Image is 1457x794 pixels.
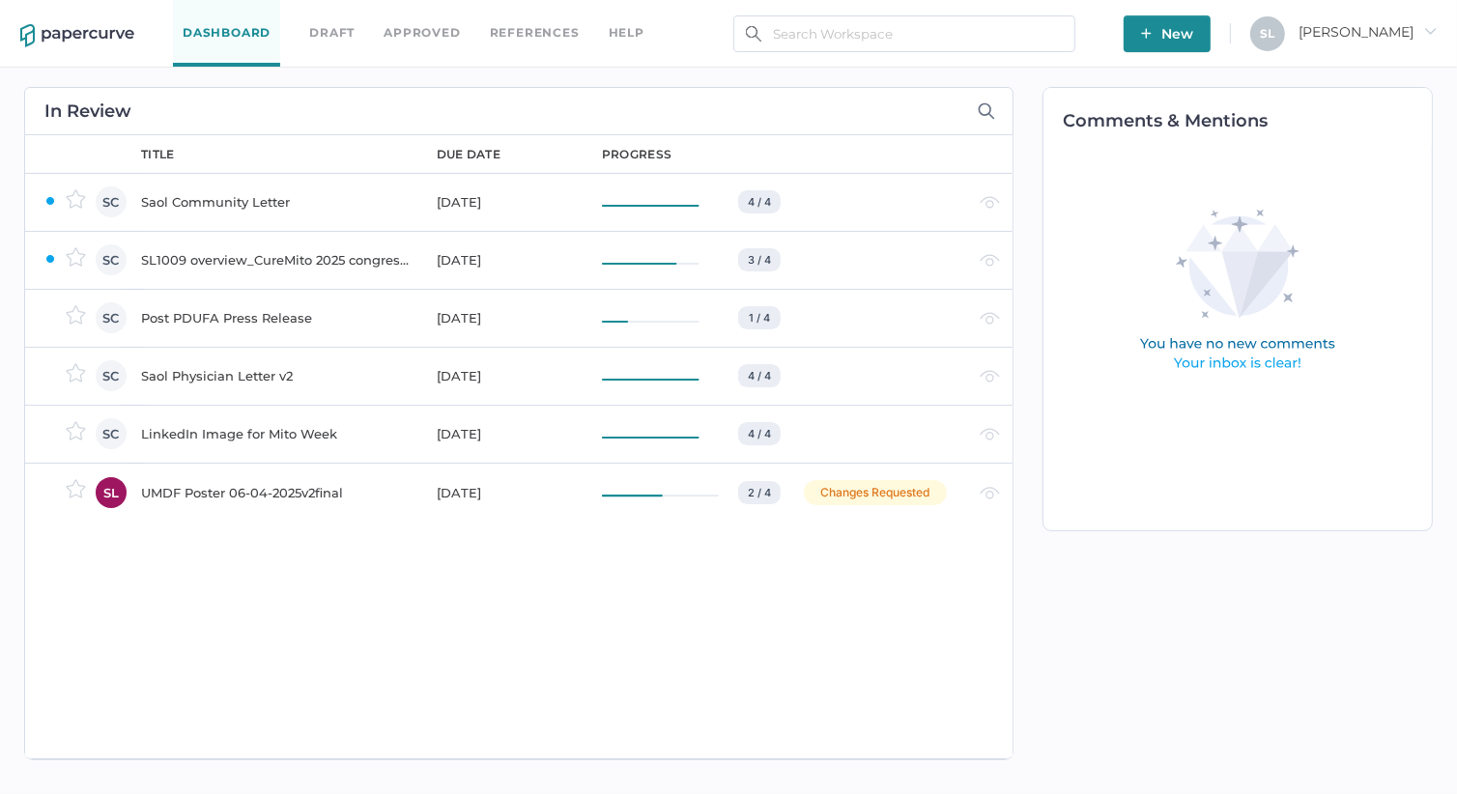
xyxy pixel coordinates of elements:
div: LinkedIn Image for Mito Week [141,422,414,445]
img: papercurve-logo-colour.7244d18c.svg [20,24,134,47]
i: arrow_right [1423,24,1437,38]
div: [DATE] [437,481,579,504]
div: progress [602,146,671,163]
div: 3 / 4 [738,248,781,271]
img: star-inactive.70f2008a.svg [66,189,86,209]
img: ZaPP2z7XVwAAAABJRU5ErkJggg== [44,253,56,265]
h2: In Review [44,102,131,120]
a: Draft [309,22,355,43]
img: star-inactive.70f2008a.svg [66,247,86,267]
div: 4 / 4 [738,364,781,387]
input: Search Workspace [733,15,1075,52]
div: 4 / 4 [738,422,781,445]
span: New [1141,15,1193,52]
div: due date [437,146,500,163]
span: [PERSON_NAME] [1299,23,1437,41]
div: SL1009 overview_CureMito 2025 congress_for PRC [141,248,414,271]
span: S L [1261,26,1275,41]
img: eye-light-gray.b6d092a5.svg [980,254,1000,267]
img: comments-empty-state.0193fcf7.svg [1099,194,1377,388]
a: References [490,22,580,43]
div: UMDF Poster 06-04-2025v2final [141,481,414,504]
div: 1 / 4 [738,306,781,329]
div: SL [96,477,127,508]
img: eye-light-gray.b6d092a5.svg [980,428,1000,440]
img: ZaPP2z7XVwAAAABJRU5ErkJggg== [44,195,56,207]
button: New [1124,15,1211,52]
img: star-inactive.70f2008a.svg [66,421,86,440]
div: [DATE] [437,422,579,445]
img: eye-light-gray.b6d092a5.svg [980,312,1000,325]
img: eye-light-gray.b6d092a5.svg [980,487,1000,499]
div: SC [96,418,127,449]
div: Saol Community Letter [141,190,414,213]
img: search-icon-expand.c6106642.svg [978,102,995,120]
a: Approved [384,22,460,43]
img: star-inactive.70f2008a.svg [66,479,86,498]
img: eye-light-gray.b6d092a5.svg [980,370,1000,383]
div: Post PDUFA Press Release [141,306,414,329]
div: [DATE] [437,306,579,329]
div: title [141,146,175,163]
img: star-inactive.70f2008a.svg [66,363,86,383]
div: [DATE] [437,364,579,387]
div: SC [96,360,127,391]
div: SC [96,244,127,275]
img: eye-light-gray.b6d092a5.svg [980,196,1000,209]
div: 4 / 4 [738,190,781,213]
h2: Comments & Mentions [1063,112,1431,129]
img: star-inactive.70f2008a.svg [66,305,86,325]
div: [DATE] [437,190,579,213]
div: SC [96,186,127,217]
div: help [609,22,644,43]
div: [DATE] [437,248,579,271]
img: search.bf03fe8b.svg [746,26,761,42]
div: Changes Requested [804,480,947,505]
div: SC [96,302,127,333]
div: 2 / 4 [738,481,781,504]
img: plus-white.e19ec114.svg [1141,28,1152,39]
div: Saol Physician Letter v2 [141,364,414,387]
